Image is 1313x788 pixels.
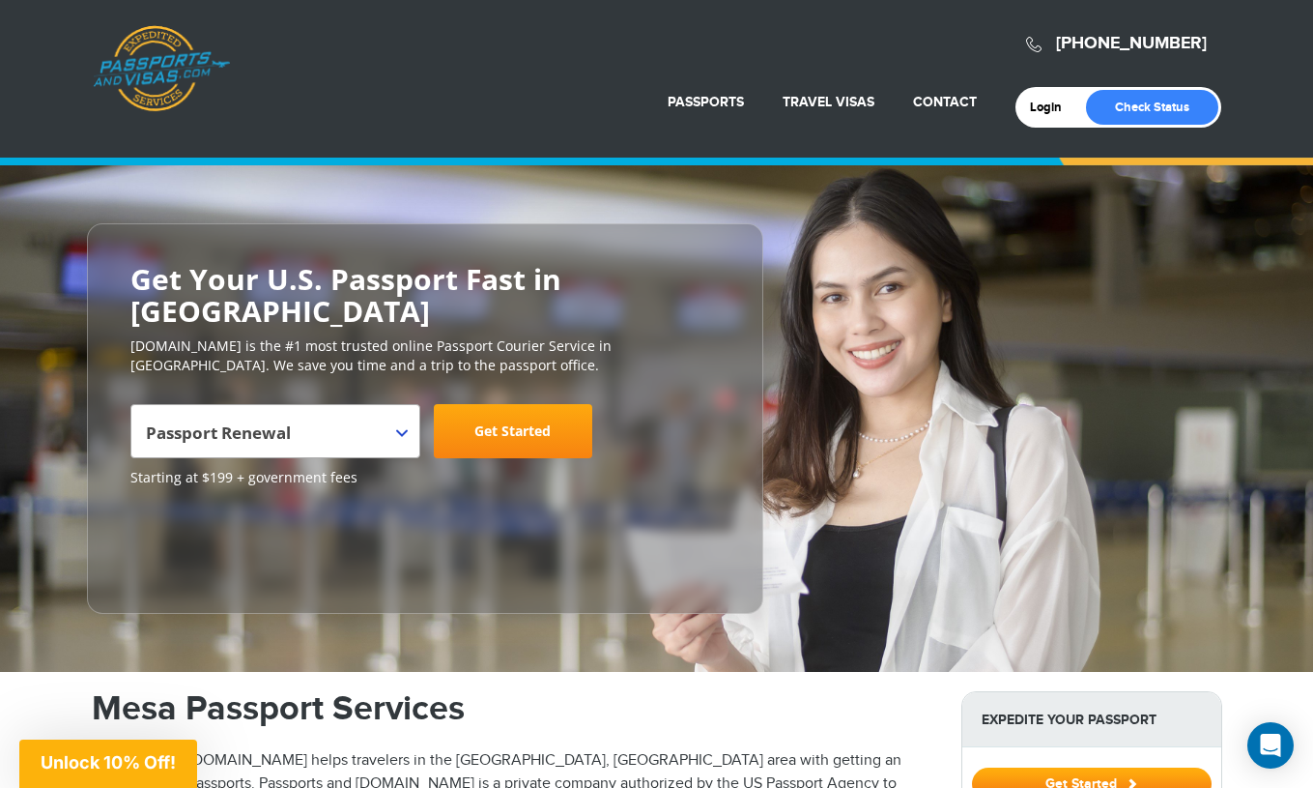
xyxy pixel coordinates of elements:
[130,336,720,375] p: [DOMAIN_NAME] is the #1 most trusted online Passport Courier Service in [GEOGRAPHIC_DATA]. We sav...
[93,25,230,112] a: Passports & [DOMAIN_NAME]
[130,263,720,327] h2: Get Your U.S. Passport Fast in [GEOGRAPHIC_DATA]
[1056,33,1207,54] a: [PHONE_NUMBER]
[962,692,1221,747] strong: Expedite Your Passport
[92,691,932,726] h1: Mesa Passport Services
[130,468,720,487] span: Starting at $199 + government fees
[130,497,275,594] iframe: Customer reviews powered by Trustpilot
[1086,90,1218,125] a: Check Status
[434,404,592,458] a: Get Started
[146,412,400,466] span: Passport Renewal
[41,752,176,773] span: Unlock 10% Off!
[668,94,744,110] a: Passports
[1247,722,1294,769] div: Open Intercom Messenger
[913,94,977,110] a: Contact
[1030,100,1075,115] a: Login
[19,740,197,788] div: Unlock 10% Off!
[130,404,420,458] span: Passport Renewal
[783,94,874,110] a: Travel Visas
